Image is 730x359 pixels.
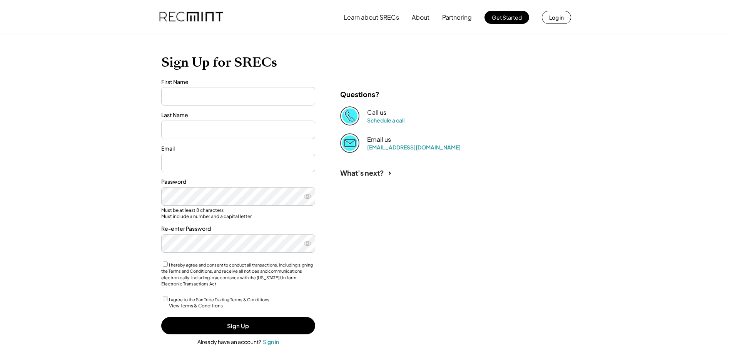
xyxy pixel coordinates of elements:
button: Sign Up [161,317,315,334]
div: Re-enter Password [161,225,315,233]
div: Must be at least 8 characters Must include a number and a capital letter [161,207,315,219]
div: First Name [161,78,315,86]
img: Phone%20copy%403x.png [340,106,359,126]
button: Partnering [442,10,472,25]
img: recmint-logotype%403x.png [159,4,223,30]
button: Get Started [484,11,529,24]
h1: Sign Up for SRECs [161,54,569,70]
button: Learn about SRECs [344,10,399,25]
img: Email%202%403x.png [340,133,359,153]
div: Email us [367,136,391,144]
a: Schedule a call [367,117,404,124]
a: [EMAIL_ADDRESS][DOMAIN_NAME] [367,144,461,151]
div: Last Name [161,111,315,119]
label: I agree to the Sun Tribe Trading Terms & Conditions. [169,297,271,302]
button: Log in [542,11,571,24]
div: Password [161,178,315,186]
div: Sign in [263,338,279,345]
button: About [412,10,429,25]
label: I hereby agree and consent to conduct all transactions, including signing the Terms and Condition... [161,262,313,287]
div: Call us [367,109,386,117]
div: Questions? [340,90,379,99]
div: What's next? [340,168,384,177]
div: Already have an account? [197,338,261,346]
div: View Terms & Conditions [169,303,223,309]
div: Email [161,145,315,153]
